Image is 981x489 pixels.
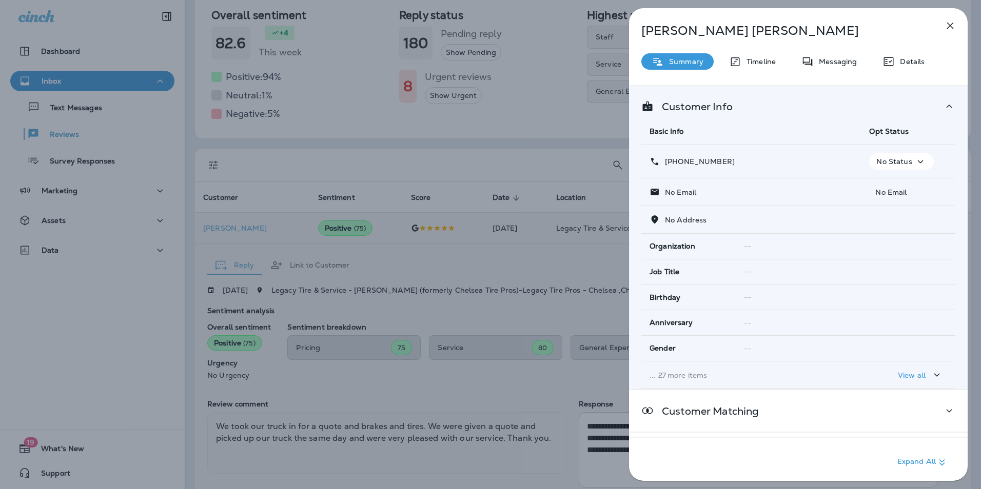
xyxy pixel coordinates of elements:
[741,57,776,66] p: Timeline
[869,188,947,196] p: No Email
[641,24,921,38] p: [PERSON_NAME] [PERSON_NAME]
[895,57,925,66] p: Details
[744,293,751,302] span: --
[898,371,926,379] p: View all
[664,57,703,66] p: Summary
[650,127,683,136] span: Basic Info
[650,242,695,251] span: Organization
[654,407,759,415] p: Customer Matching
[744,241,751,251] span: --
[650,371,853,379] p: ... 27 more items
[869,127,908,136] span: Opt Status
[660,157,735,166] p: [PHONE_NUMBER]
[893,453,952,472] button: Expand All
[660,216,707,224] p: No Address
[650,293,680,302] span: Birthday
[894,365,947,384] button: View all
[744,344,751,353] span: --
[869,153,933,170] button: No Status
[660,188,696,196] p: No Email
[650,318,693,327] span: Anniversary
[744,318,751,328] span: --
[654,103,733,111] p: Customer Info
[744,267,751,276] span: --
[897,456,948,468] p: Expand All
[876,157,912,166] p: No Status
[650,344,676,353] span: Gender
[814,57,857,66] p: Messaging
[650,268,679,276] span: Job Title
